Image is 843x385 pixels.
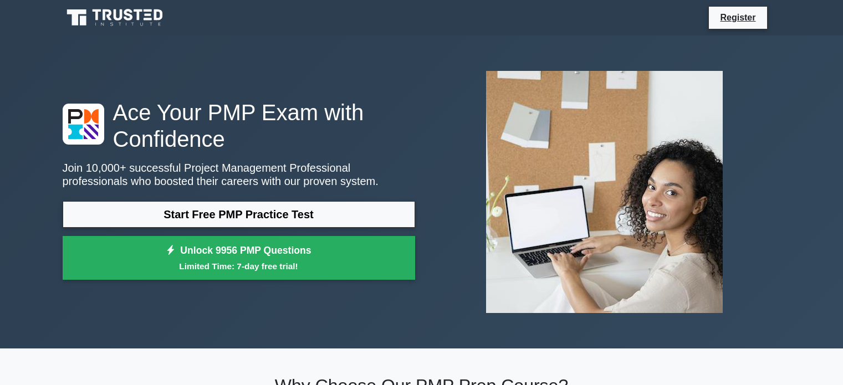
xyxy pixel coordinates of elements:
[713,11,762,24] a: Register
[63,201,415,228] a: Start Free PMP Practice Test
[63,236,415,280] a: Unlock 9956 PMP QuestionsLimited Time: 7-day free trial!
[76,260,401,273] small: Limited Time: 7-day free trial!
[63,161,415,188] p: Join 10,000+ successful Project Management Professional professionals who boosted their careers w...
[63,99,415,152] h1: Ace Your PMP Exam with Confidence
